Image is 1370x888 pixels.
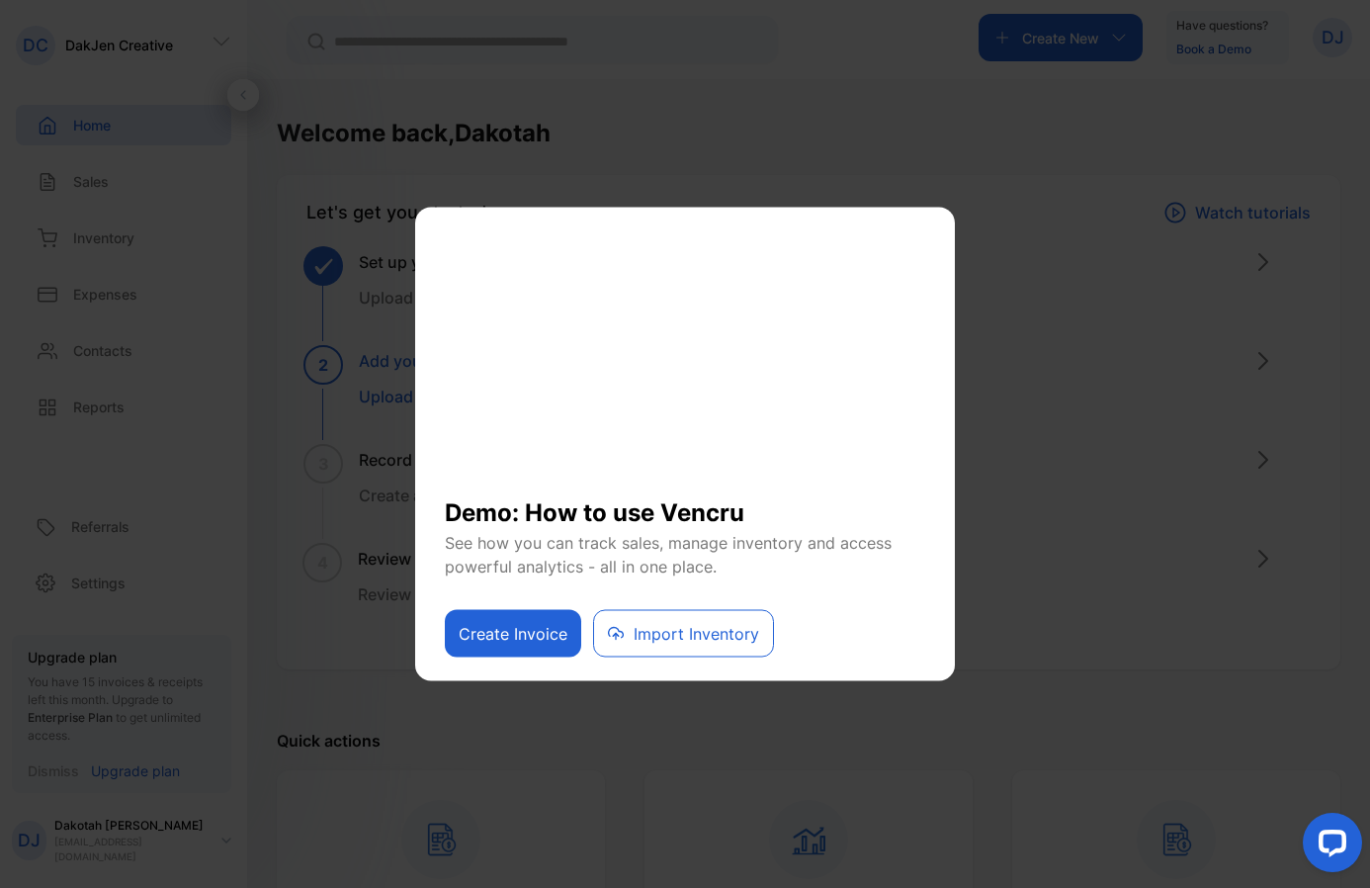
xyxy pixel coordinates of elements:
button: Import Inventory [593,610,774,658]
iframe: LiveChat chat widget [1287,805,1370,888]
h1: Demo: How to use Vencru [445,480,925,531]
iframe: YouTube video player [445,232,925,480]
p: See how you can track sales, manage inventory and access powerful analytics - all in one place. [445,531,925,578]
button: Create Invoice [445,610,581,658]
